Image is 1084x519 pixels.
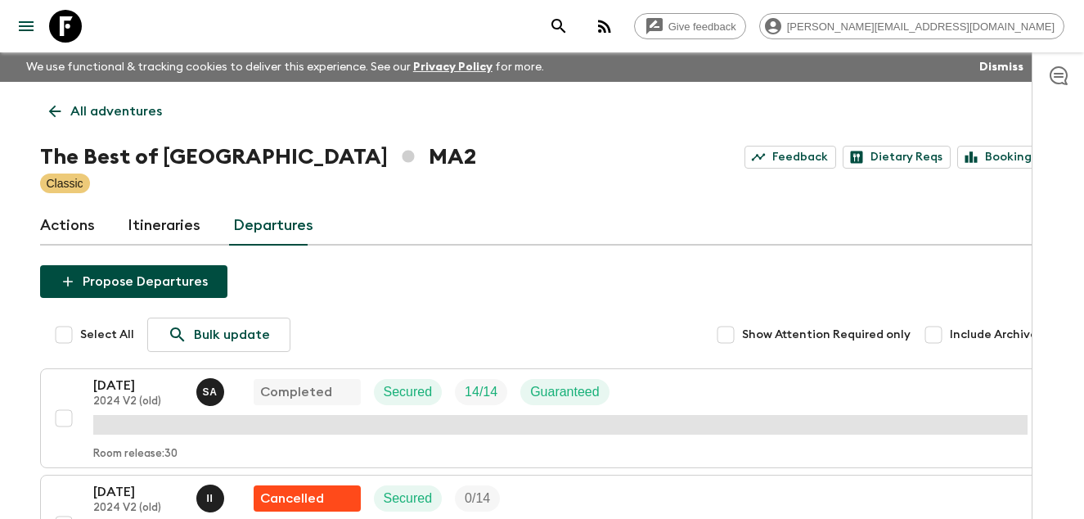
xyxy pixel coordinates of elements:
[40,95,171,128] a: All adventures
[260,382,332,402] p: Completed
[40,368,1045,468] button: [DATE]2024 V2 (old)Samir AchahriCompletedSecuredTrip FillGuaranteedRoom release:30
[530,382,600,402] p: Guaranteed
[778,20,1064,33] span: [PERSON_NAME][EMAIL_ADDRESS][DOMAIN_NAME]
[93,376,183,395] p: [DATE]
[93,502,183,515] p: 2024 V2 (old)
[659,20,745,33] span: Give feedback
[93,448,178,461] p: Room release: 30
[843,146,951,169] a: Dietary Reqs
[147,318,290,352] a: Bulk update
[260,489,324,508] p: Cancelled
[384,489,433,508] p: Secured
[40,206,95,246] a: Actions
[744,146,836,169] a: Feedback
[374,379,443,405] div: Secured
[634,13,746,39] a: Give feedback
[542,10,575,43] button: search adventures
[93,395,183,408] p: 2024 V2 (old)
[196,485,227,512] button: II
[759,13,1064,39] div: [PERSON_NAME][EMAIL_ADDRESS][DOMAIN_NAME]
[128,206,200,246] a: Itineraries
[254,485,361,512] div: Flash Pack cancellation
[465,489,490,508] p: 0 / 14
[207,492,214,505] p: I I
[975,56,1028,79] button: Dismiss
[80,327,134,343] span: Select All
[374,485,443,512] div: Secured
[455,485,500,512] div: Trip Fill
[40,141,476,174] h1: The Best of [GEOGRAPHIC_DATA] MA2
[384,382,433,402] p: Secured
[196,383,227,396] span: Samir Achahri
[20,52,551,82] p: We use functional & tracking cookies to deliver this experience. See our for more.
[957,146,1045,169] a: Bookings
[93,482,183,502] p: [DATE]
[40,265,227,298] button: Propose Departures
[196,490,227,503] span: Ismail Ingrioui
[47,175,83,192] p: Classic
[233,206,313,246] a: Departures
[413,61,493,73] a: Privacy Policy
[194,325,270,345] p: Bulk update
[465,382,497,402] p: 14 / 14
[742,327,911,343] span: Show Attention Required only
[455,379,507,405] div: Trip Fill
[10,10,43,43] button: menu
[950,327,1045,343] span: Include Archived
[70,102,162,121] p: All adventures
